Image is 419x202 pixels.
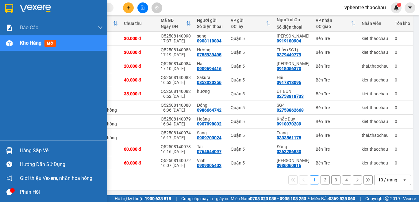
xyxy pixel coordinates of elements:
div: Hai [197,61,225,66]
div: Sakura [197,75,225,80]
div: Tồn kho [395,21,410,26]
button: 3 [331,175,340,184]
strong: 1900 633 818 [145,196,171,201]
div: 60.000 đ [124,160,155,165]
div: 0764544097 [197,149,221,154]
div: Bến Tre [316,91,356,96]
div: kiet.thaochau [362,160,389,165]
div: 0908110804 [197,38,221,43]
div: sang [197,34,225,38]
div: Q52508140079 [161,117,191,121]
div: 0 [395,91,410,96]
sup: 1 [397,3,401,7]
span: mới [44,40,56,47]
div: Quận 5 [231,147,271,152]
div: 0 [395,133,410,138]
div: ĐC giao [316,24,351,29]
div: Hương [197,47,225,52]
svg: open [402,177,407,182]
div: 0936060816 [277,163,301,168]
div: Q52508140090 [161,34,191,38]
div: kiet.thaochau [362,105,389,110]
div: Q52508140086 [161,47,191,52]
strong: 0369 525 060 [329,196,355,201]
button: 1 [310,175,319,184]
div: 0909694416 [197,66,221,71]
div: Quận 5 [231,36,271,41]
div: Q52508140084 [161,61,191,66]
div: Người nhận [277,17,309,22]
div: kiet.thaochau [362,50,389,55]
div: hương [197,89,225,94]
div: 0 [395,147,410,152]
div: Tấn Tài [277,61,309,66]
div: 0909306402 [197,163,221,168]
div: Bến Tre [316,77,356,82]
div: 0379449779 [277,52,301,57]
div: Thanh [277,34,309,38]
button: caret-down [405,2,415,13]
div: 0 [395,64,410,69]
div: kiet.thaochau [362,147,389,152]
div: ĐC lấy [231,24,266,29]
img: logo-vxr [5,4,13,13]
div: Vĩnh [197,158,225,163]
span: aim [155,6,159,10]
div: Bến Tre [316,147,356,152]
div: Quận 5 [231,160,271,165]
img: icon-new-feature [394,5,399,10]
div: 0 [395,160,410,165]
div: Quận 5 [231,77,271,82]
div: Bến Tre [316,105,356,110]
div: Quận 5 [231,105,271,110]
span: ⚪️ [308,197,309,200]
div: kiet.thaochau [362,119,389,124]
span: file-add [140,6,145,10]
strong: 0708 023 035 - 0935 103 250 [250,196,306,201]
div: Phản hồi [20,188,103,197]
div: Phương Anh [277,158,309,163]
div: 30.000 đ [124,36,155,41]
div: ÚT BÚN [277,89,309,94]
th: Toggle SortBy [158,15,194,32]
div: 02753862668 [277,108,304,113]
div: 0918056370 [277,66,301,71]
div: 16:53 [DATE] [161,80,191,85]
div: Bến Tre [316,160,356,165]
div: kiet.thaochau [362,91,389,96]
span: 1 [398,3,400,7]
div: Chưa thu [124,21,155,26]
div: 0785939495 [197,52,221,57]
div: Đăng [277,144,309,149]
div: 0907098832 [197,121,221,126]
div: 16:16 [DATE] [161,149,191,154]
div: 0986664742 [197,108,221,113]
div: 16:07 [DATE] [161,163,191,168]
div: Quận 5 [231,50,271,55]
div: Số điện thoại [197,24,225,29]
div: 16:36 [DATE] [161,108,191,113]
div: kiet.thaochau [362,77,389,82]
div: Mã GD [161,18,186,23]
span: Kho hàng [20,40,41,46]
div: 0909703024 [197,135,221,140]
span: Miền Bắc [311,195,355,202]
div: 17:37 [DATE] [161,38,191,43]
div: Người gửi [197,18,225,23]
div: Trang [277,130,309,135]
th: Toggle SortBy [313,15,359,32]
span: caret-down [407,5,413,10]
div: Hàng sắp về [20,146,103,155]
span: copyright [385,196,389,201]
th: Toggle SortBy [228,15,274,32]
span: question-circle [6,161,12,167]
div: Bến Tre [316,50,356,55]
img: solution-icon [6,25,13,31]
img: warehouse-icon [6,40,13,46]
span: Miền Nam [231,195,306,202]
div: 16:52 [DATE] [161,94,191,99]
div: 0333561178 [277,135,301,140]
div: 30.000 đ [124,50,155,55]
div: Q52508140082 [161,89,191,94]
div: Ngày ĐH [161,24,186,29]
